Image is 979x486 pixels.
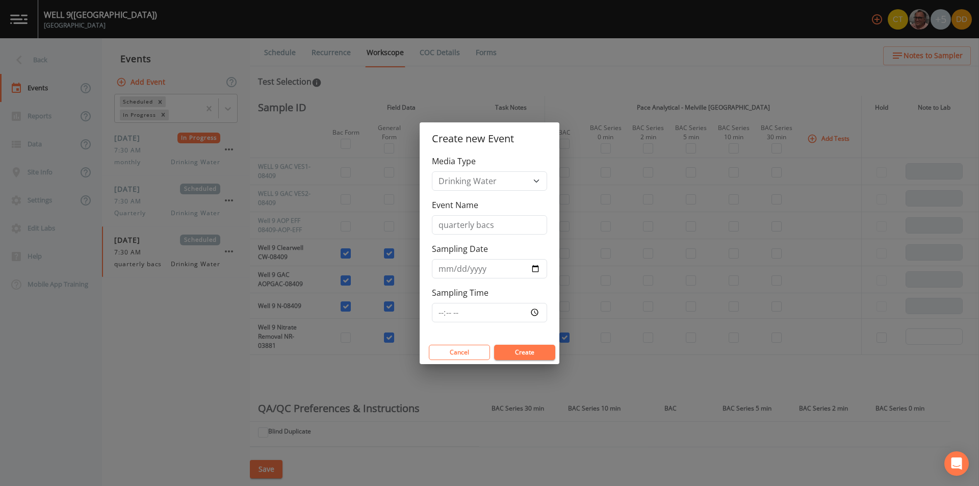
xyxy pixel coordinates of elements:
[429,345,490,360] button: Cancel
[432,287,488,299] label: Sampling Time
[494,345,555,360] button: Create
[432,243,488,255] label: Sampling Date
[432,155,476,167] label: Media Type
[432,199,478,211] label: Event Name
[944,451,969,476] div: Open Intercom Messenger
[420,122,559,155] h2: Create new Event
